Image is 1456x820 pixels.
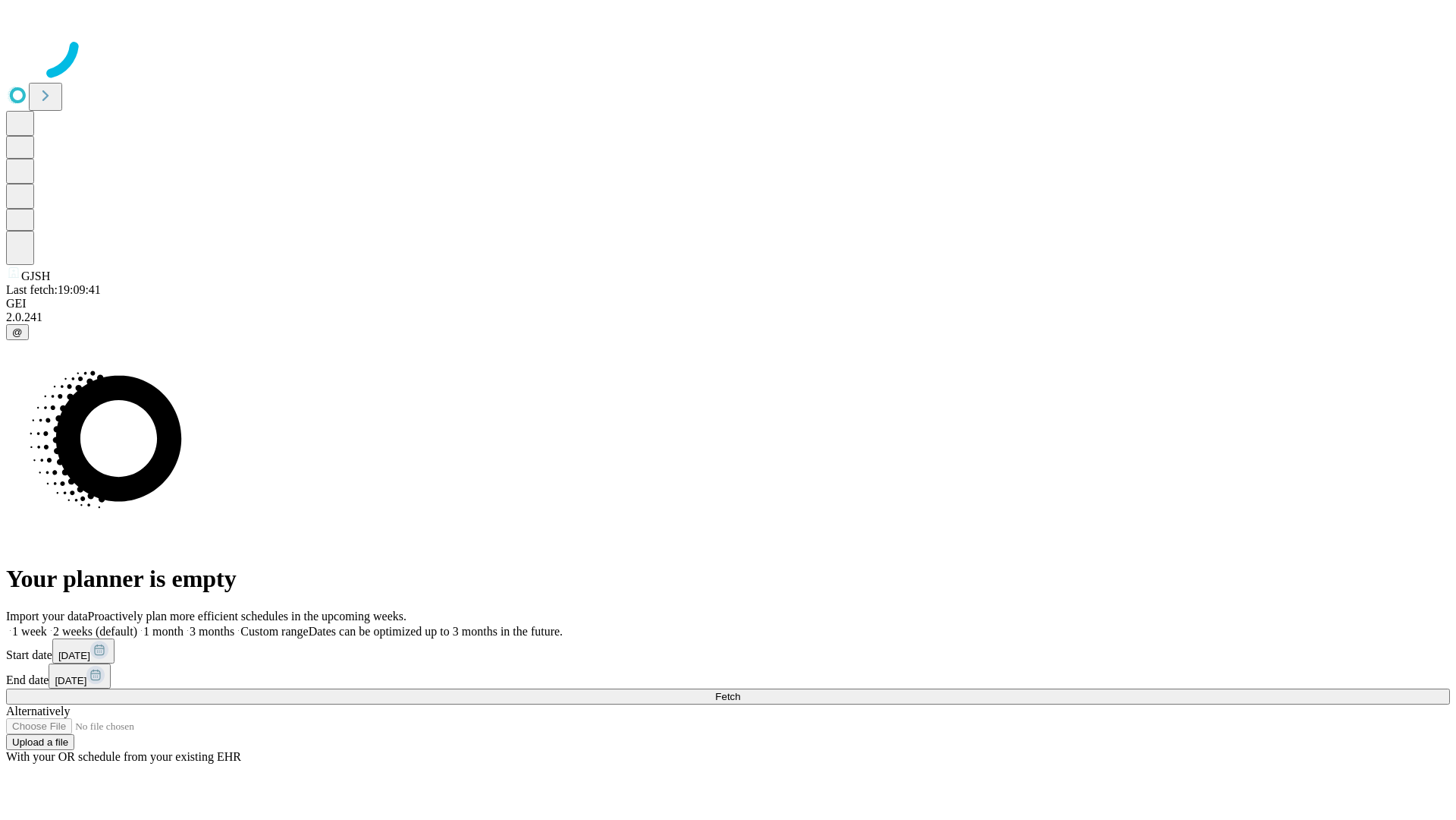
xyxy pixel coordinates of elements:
[55,675,86,686] span: [DATE]
[12,326,23,338] span: @
[6,705,70,717] span: Alternatively
[21,270,50,282] span: GJSH
[88,610,406,623] span: Proactively plan more efficient schedules in the upcoming weeks.
[53,625,137,638] span: 2 weeks (default)
[49,664,111,689] button: [DATE]
[6,664,1450,689] div: End date
[6,297,1450,311] div: GEI
[6,734,74,750] button: Upload a file
[6,750,241,763] span: With your OR schedule from your existing EHR
[190,625,234,638] span: 3 months
[6,283,101,296] span: Last fetch: 19:09:41
[143,625,184,638] span: 1 month
[6,689,1450,705] button: Fetch
[715,691,740,702] span: Fetch
[12,625,47,638] span: 1 week
[6,311,1450,324] div: 2.0.241
[6,324,29,340] button: @
[58,650,90,661] span: [DATE]
[309,625,563,638] span: Dates can be optimized up to 3 months in the future.
[6,639,1450,664] div: Start date
[6,610,88,623] span: Import your data
[6,565,1450,593] h1: Your planner is empty
[240,625,308,638] span: Custom range
[52,639,115,664] button: [DATE]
